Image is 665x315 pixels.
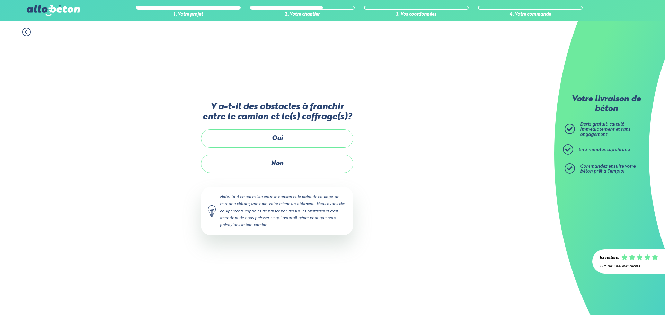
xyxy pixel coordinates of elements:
[27,5,80,16] img: allobéton
[201,187,353,235] div: Notez tout ce qui existe entre le camion et le point de coulage: un mur, une clôture, une haie, v...
[201,155,353,173] label: Non
[580,164,636,174] span: Commandez ensuite votre béton prêt à l'emploi
[603,288,657,307] iframe: Help widget launcher
[578,148,630,152] span: En 2 minutes top chrono
[599,256,619,261] div: Excellent
[364,12,469,17] div: 3. Vos coordonnées
[201,102,353,122] label: Y a-t-il des obstacles à franchir entre le camion et le(s) coffrage(s)?
[250,12,355,17] div: 2. Votre chantier
[599,264,658,268] div: 4.7/5 sur 2300 avis clients
[580,122,630,137] span: Devis gratuit, calculé immédiatement et sans engagement
[201,129,353,148] label: Oui
[478,12,583,17] div: 4. Votre commande
[566,95,646,114] p: Votre livraison de béton
[136,12,240,17] div: 1. Votre projet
